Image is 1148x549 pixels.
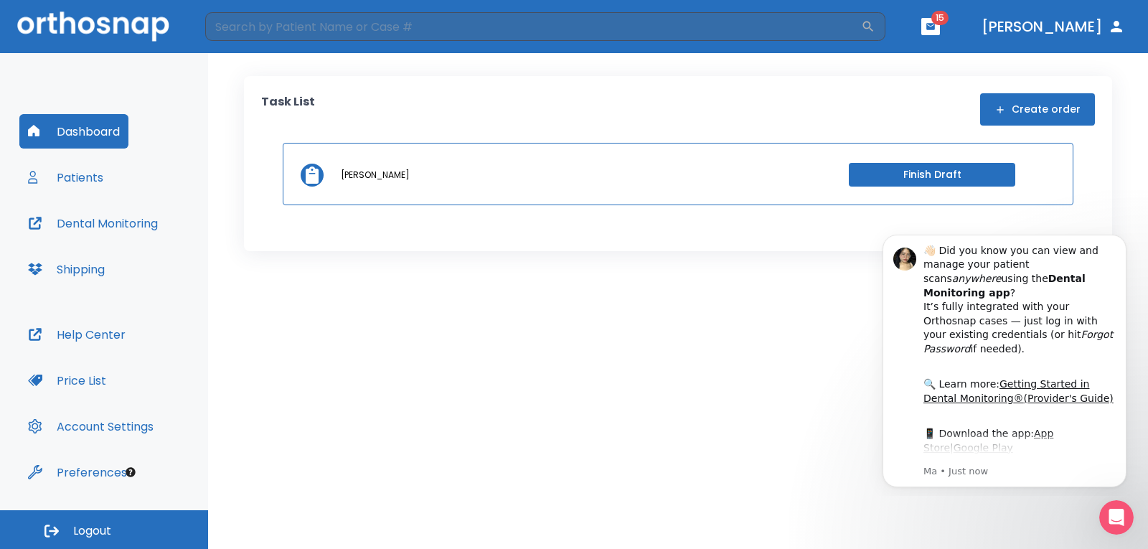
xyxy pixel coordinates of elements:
button: Finish Draft [849,163,1015,187]
img: Orthosnap [17,11,169,41]
button: Preferences [19,455,136,489]
div: 📱 Download the app: | ​ Let us know if you need help getting started! [62,205,255,276]
button: Account Settings [19,409,162,444]
iframe: Intercom live chat [1099,500,1134,535]
p: [PERSON_NAME] [341,169,410,182]
a: App Store [62,206,192,232]
a: Google Play [93,220,152,232]
p: Message from Ma, sent Just now [62,243,255,256]
button: Dental Monitoring [19,206,166,240]
span: Logout [73,523,111,539]
button: Patients [19,160,112,194]
button: Help Center [19,317,134,352]
button: Price List [19,363,115,398]
div: Tooltip anchor [124,466,137,479]
button: [PERSON_NAME] [976,14,1131,39]
p: Task List [261,93,315,126]
span: 15 [931,11,949,25]
button: Dashboard [19,114,128,149]
iframe: Intercom notifications message [861,222,1148,496]
button: Create order [980,93,1095,126]
button: Shipping [19,252,113,286]
input: Search by Patient Name or Case # [205,12,861,41]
